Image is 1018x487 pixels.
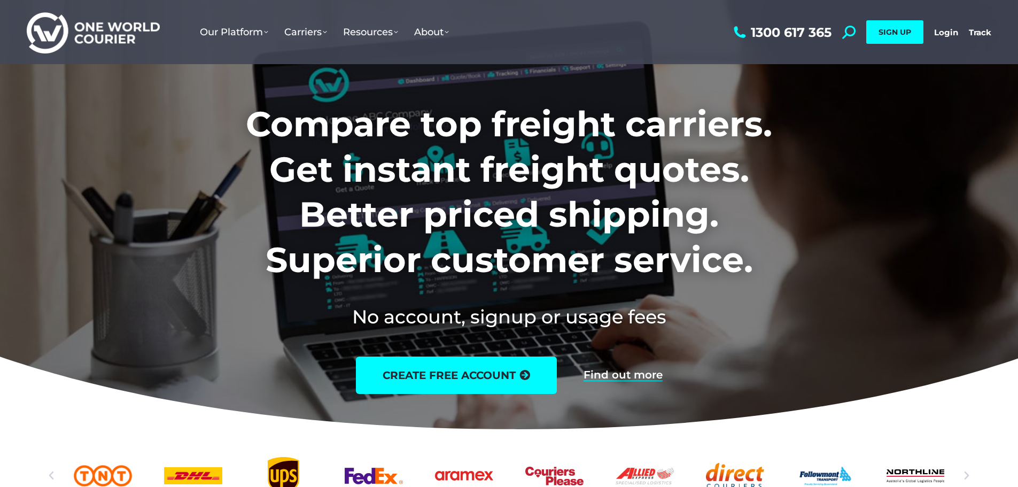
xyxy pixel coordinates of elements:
span: SIGN UP [879,27,911,37]
a: create free account [356,357,557,394]
a: About [406,16,457,49]
a: Track [969,27,991,37]
a: SIGN UP [866,20,923,44]
a: 1300 617 365 [731,26,832,39]
h2: No account, signup or usage fees [175,304,843,330]
span: Our Platform [200,26,268,38]
a: Login [934,27,958,37]
img: One World Courier [27,11,160,54]
h1: Compare top freight carriers. Get instant freight quotes. Better priced shipping. Superior custom... [175,102,843,282]
a: Carriers [276,16,335,49]
span: About [414,26,449,38]
a: Our Platform [192,16,276,49]
a: Resources [335,16,406,49]
a: Find out more [584,369,663,381]
span: Resources [343,26,398,38]
span: Carriers [284,26,327,38]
